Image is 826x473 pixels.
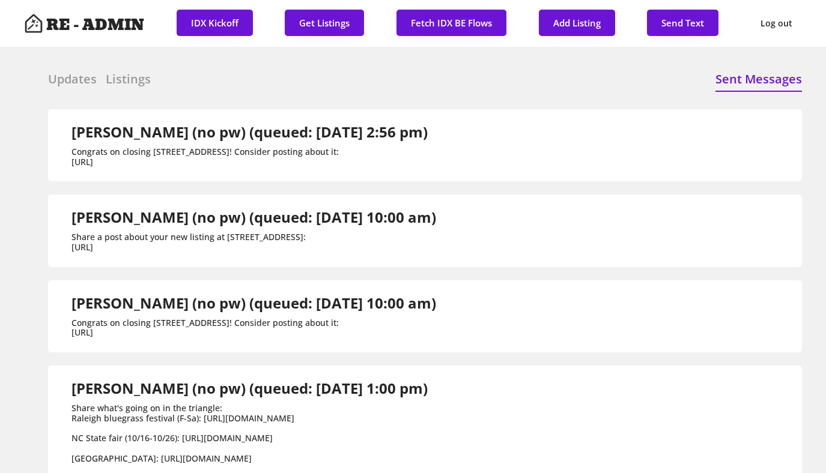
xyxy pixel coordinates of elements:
[106,71,151,88] h6: Listings
[71,295,436,312] h2: [PERSON_NAME] (no pw) (queued: [DATE] 10:00 am)
[71,403,428,464] div: Share what's going on in the triangle: Raleigh bluegrass festival (F-Sa): [URL][DOMAIN_NAME] NC S...
[539,10,615,36] button: Add Listing
[71,232,436,253] div: Share a post about your new listing at [STREET_ADDRESS]: [URL]
[177,10,253,36] button: IDX Kickoff
[396,10,506,36] button: Fetch IDX BE Flows
[24,14,43,33] img: Artboard%201%20copy%203.svg
[285,10,364,36] button: Get Listings
[715,71,802,88] h6: Sent Messages
[647,10,718,36] button: Send Text
[46,17,144,33] h4: RE - ADMIN
[751,10,802,37] button: Log out
[71,147,428,167] div: Congrats on closing [STREET_ADDRESS]! Consider posting about it: [URL]
[71,209,436,226] h2: [PERSON_NAME] (no pw) (queued: [DATE] 10:00 am)
[71,124,428,141] h2: [PERSON_NAME] (no pw) (queued: [DATE] 2:56 pm)
[71,380,428,397] h2: [PERSON_NAME] (no pw) (queued: [DATE] 1:00 pm)
[71,318,436,339] div: Congrats on closing [STREET_ADDRESS]! Consider posting about it: [URL]
[48,71,97,88] h6: Updates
